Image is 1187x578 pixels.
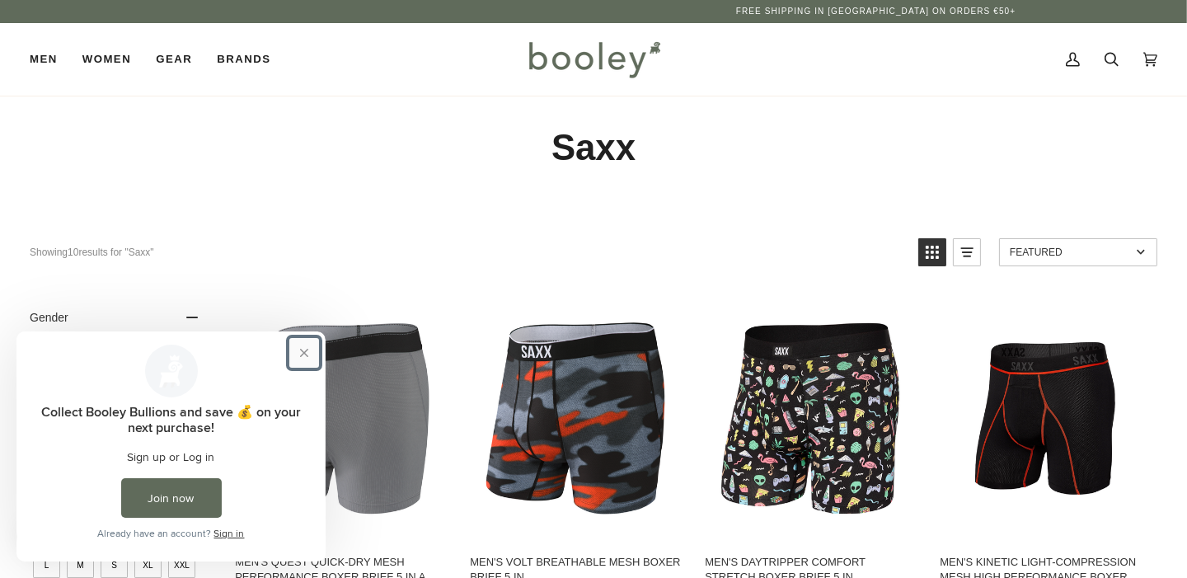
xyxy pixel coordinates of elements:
[467,310,683,526] img: Saxx Men's Volt Boxer Brief Hazy Camo - Booley Galway
[168,551,195,578] span: Size: XXL
[232,310,448,526] img: Saxx Men's Quest Boxer Brief Fly Dark Charcoal - Booley Galway
[30,125,1157,171] h1: Saxx
[33,551,60,578] span: Size: L
[30,311,68,324] span: Gender
[30,51,58,68] span: Men
[70,23,143,96] a: Women
[101,551,128,578] span: Size: S
[937,310,1153,526] img: Saxx Men's Kinetic Light-Compression Mesh High Performance Boxer Brief 5 in Black / Vermillion - ...
[67,551,94,578] span: Size: M
[736,5,1016,18] p: Free Shipping in [GEOGRAPHIC_DATA] on Orders €50+
[204,23,283,96] a: Brands
[82,51,131,68] span: Women
[156,51,192,68] span: Gear
[143,23,204,96] a: Gear
[16,331,326,562] iframe: Loyalty program pop-up with offers and actions
[68,247,78,258] b: 10
[30,23,70,96] a: Men
[999,238,1157,266] a: Sort options
[522,35,666,83] img: Booley
[953,238,981,266] a: View list mode
[918,238,946,266] a: View grid mode
[30,238,906,266] div: Showing results for "Saxx"
[702,310,918,526] img: Saxx Men's Daytripper Boxer Brief Fly Funbits / Black - Booley Galway
[217,51,270,68] span: Brands
[134,551,162,578] span: Size: XL
[1010,247,1131,258] span: Featured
